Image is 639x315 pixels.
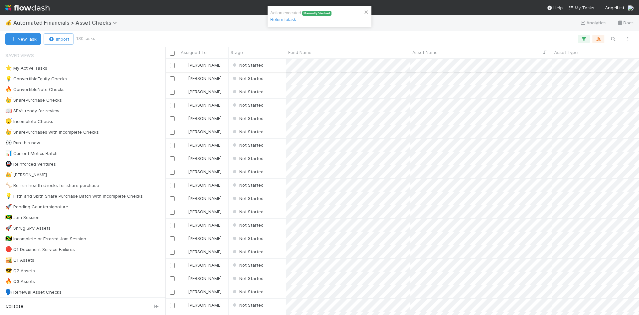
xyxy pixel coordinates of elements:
[170,276,175,281] input: Toggle Row Selected
[231,262,264,268] div: Not Started
[181,49,207,56] span: Assigned To
[231,289,264,294] span: Not Started
[182,276,187,281] img: avatar_99e80e95-8f0d-4917-ae3c-b5dad577a2b5.png
[181,235,222,242] div: [PERSON_NAME]
[5,20,12,25] span: 💰
[188,302,222,308] span: [PERSON_NAME]
[182,182,187,188] img: avatar_99e80e95-8f0d-4917-ae3c-b5dad577a2b5.png
[181,302,222,308] div: [PERSON_NAME]
[170,250,175,255] input: Toggle Row Selected
[188,209,222,214] span: [PERSON_NAME]
[182,249,187,254] img: avatar_99e80e95-8f0d-4917-ae3c-b5dad577a2b5.png
[231,302,264,308] span: Not Started
[170,76,175,81] input: Toggle Row Selected
[5,139,40,147] div: Run this now
[181,195,222,202] div: [PERSON_NAME]
[182,302,187,308] img: avatar_99e80e95-8f0d-4917-ae3c-b5dad577a2b5.png
[181,288,222,295] div: [PERSON_NAME]
[5,182,12,188] span: 🦴
[5,256,34,264] div: Q1 Assets
[231,156,264,161] span: Not Started
[231,196,264,201] span: Not Started
[5,2,50,13] img: logo-inverted-e16ddd16eac7371096b0.svg
[188,276,222,281] span: [PERSON_NAME]
[188,169,222,174] span: [PERSON_NAME]
[270,10,331,22] span: Action executed
[5,278,12,284] span: 🔥
[170,130,175,135] input: Toggle Row Selected
[5,245,75,254] div: Q1 Document Service Failures
[231,115,264,122] div: Not Started
[170,210,175,215] input: Toggle Row Selected
[5,86,12,92] span: 🔥
[182,169,187,174] img: avatar_99e80e95-8f0d-4917-ae3c-b5dad577a2b5.png
[170,156,175,161] input: Toggle Row Selected
[231,208,264,215] div: Not Started
[231,88,264,95] div: Not Started
[188,262,222,268] span: [PERSON_NAME]
[617,19,634,27] a: Docs
[170,223,175,228] input: Toggle Row Selected
[182,209,187,214] img: avatar_99e80e95-8f0d-4917-ae3c-b5dad577a2b5.png
[231,168,264,175] div: Not Started
[13,19,120,26] span: Automated Financials > Asset Checks
[5,236,12,241] span: 🇯🇲
[231,102,264,108] div: Not Started
[231,222,264,228] div: Not Started
[568,4,594,11] a: My Tasks
[5,193,12,199] span: 💡
[188,182,222,188] span: [PERSON_NAME]
[5,172,12,177] span: 👑
[231,276,264,281] span: Not Started
[182,62,187,68] img: avatar_99e80e95-8f0d-4917-ae3c-b5dad577a2b5.png
[182,222,187,228] img: avatar_99e80e95-8f0d-4917-ae3c-b5dad577a2b5.png
[5,267,35,275] div: Q2 Assets
[231,302,264,308] div: Not Started
[44,33,74,45] button: Import
[181,102,222,108] div: [PERSON_NAME]
[627,5,634,11] img: avatar_99e80e95-8f0d-4917-ae3c-b5dad577a2b5.png
[231,262,264,268] span: Not Started
[5,289,12,295] span: 🗣️
[5,203,68,211] div: Pending Countersignature
[182,236,187,241] img: avatar_99e80e95-8f0d-4917-ae3c-b5dad577a2b5.png
[170,263,175,268] input: Toggle Row Selected
[170,170,175,175] input: Toggle Row Selected
[5,225,12,231] span: 🚀
[5,76,12,81] span: 💡
[5,288,62,296] div: Renewal Asset Checks
[5,161,12,167] span: 🚇
[170,196,175,201] input: Toggle Row Selected
[5,97,12,103] span: 👑
[5,108,12,113] span: 📖
[170,183,175,188] input: Toggle Row Selected
[231,236,264,241] span: Not Started
[181,208,222,215] div: [PERSON_NAME]
[170,143,175,148] input: Toggle Row Selected
[188,116,222,121] span: [PERSON_NAME]
[5,129,12,135] span: 👑
[231,49,243,56] span: Stage
[181,115,222,122] div: [PERSON_NAME]
[231,89,264,94] span: Not Started
[182,196,187,201] img: avatar_99e80e95-8f0d-4917-ae3c-b5dad577a2b5.png
[181,62,222,68] div: [PERSON_NAME]
[231,182,264,188] span: Not Started
[181,248,222,255] div: [PERSON_NAME]
[188,76,222,81] span: [PERSON_NAME]
[5,246,12,252] span: 🔴
[231,76,264,81] span: Not Started
[182,129,187,134] img: avatar_99e80e95-8f0d-4917-ae3c-b5dad577a2b5.png
[580,19,606,27] a: Analytics
[5,65,12,71] span: ⭐
[5,192,143,200] div: Fifth and Sixth Share Purchase Batch with Incomplete Checks
[76,36,95,42] small: 130 tasks
[170,116,175,121] input: Toggle Row Selected
[188,196,222,201] span: [PERSON_NAME]
[5,204,12,209] span: 🚀
[181,88,222,95] div: [PERSON_NAME]
[5,160,56,168] div: Reinforced Ventures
